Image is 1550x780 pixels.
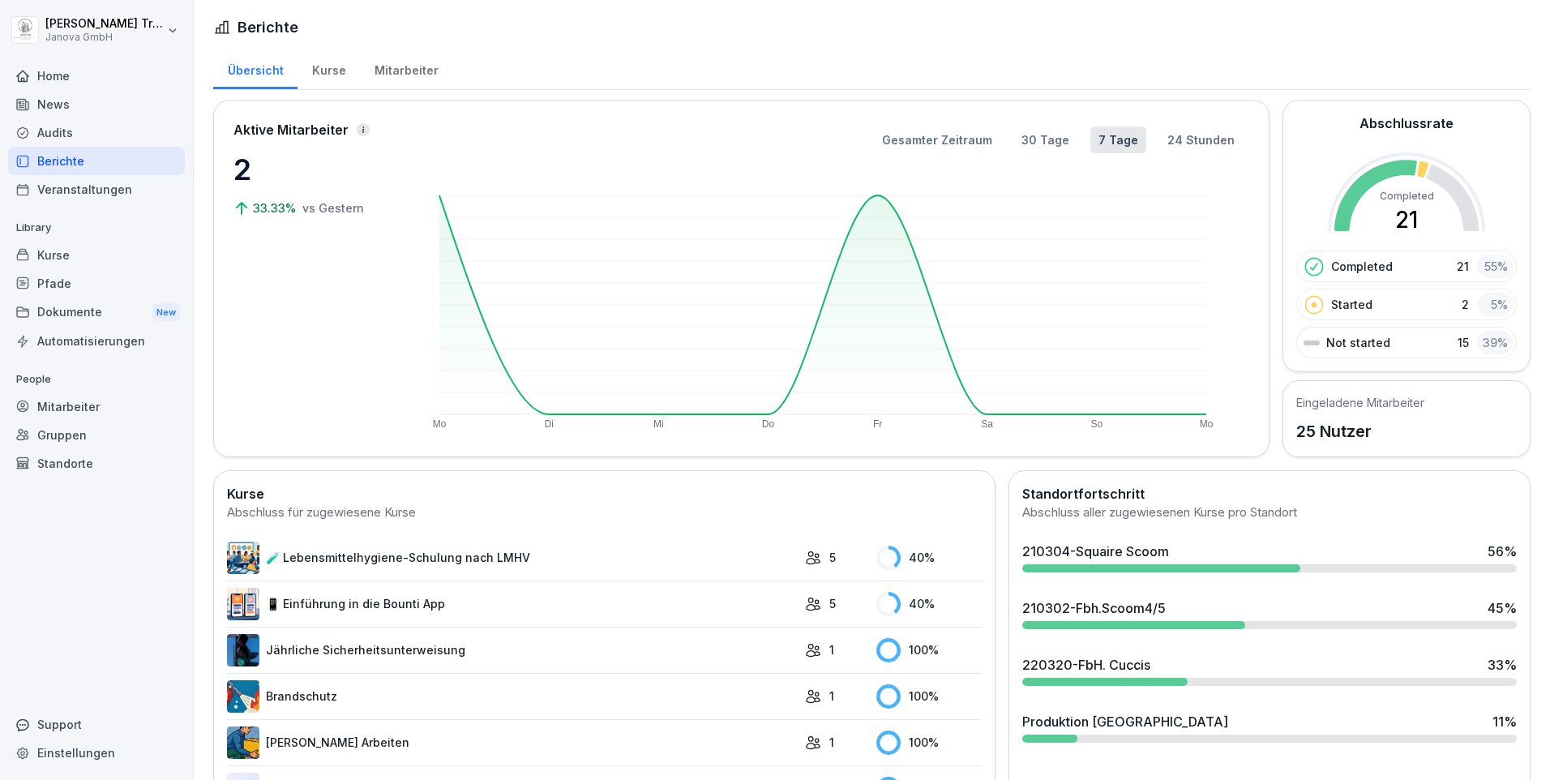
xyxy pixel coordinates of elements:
a: Produktion [GEOGRAPHIC_DATA]11% [1016,705,1523,749]
div: 40 % [876,546,982,570]
div: 210302-Fbh.Scoom4/5 [1022,598,1166,618]
text: Mo [433,418,447,430]
div: Abschluss aller zugewiesenen Kurse pro Standort [1022,504,1517,522]
div: 55 % [1477,255,1513,278]
div: Dokumente [8,298,185,328]
img: mi2x1uq9fytfd6tyw03v56b3.png [227,588,259,620]
div: Produktion [GEOGRAPHIC_DATA] [1022,712,1228,731]
h2: Abschlussrate [1359,114,1454,133]
a: Übersicht [213,48,298,89]
a: Jährliche Sicherheitsunterweisung [227,634,797,666]
p: 5 [829,549,836,566]
div: Abschluss für zugewiesene Kurse [227,504,982,522]
a: 220320-FbH. Cuccis33% [1016,649,1523,692]
a: Kurse [8,241,185,269]
div: 45 % [1488,598,1517,618]
p: 33.33% [253,199,299,216]
p: 1 [829,688,834,705]
text: Sa [981,418,993,430]
a: [PERSON_NAME] Arbeiten [227,726,797,759]
div: New [152,303,180,322]
a: 210302-Fbh.Scoom4/545% [1016,592,1523,636]
div: 40 % [876,592,982,616]
a: Gruppen [8,421,185,449]
text: Do [762,418,775,430]
p: [PERSON_NAME] Trautmann [45,17,164,31]
div: Veranstaltungen [8,175,185,204]
div: 39 % [1477,331,1513,354]
a: Kurse [298,48,360,89]
p: 2 [1462,296,1469,313]
a: Home [8,62,185,90]
div: 220320-FbH. Cuccis [1022,655,1150,675]
a: Automatisierungen [8,327,185,355]
text: Mo [1200,418,1214,430]
a: 📱 Einführung in die Bounti App [227,588,797,620]
a: Audits [8,118,185,147]
a: 210304-Squaire Scoom56% [1016,535,1523,579]
a: Mitarbeiter [360,48,452,89]
a: Berichte [8,147,185,175]
p: Aktive Mitarbeiter [233,120,349,139]
a: Mitarbeiter [8,392,185,421]
text: Fr [873,418,882,430]
div: 56 % [1488,542,1517,561]
h2: Standortfortschritt [1022,484,1517,504]
p: 5 [829,595,836,612]
button: 24 Stunden [1159,126,1243,153]
a: Standorte [8,449,185,478]
button: Gesamter Zeitraum [874,126,1000,153]
p: 15 [1458,334,1469,351]
a: Brandschutz [227,680,797,713]
p: 21 [1457,258,1469,275]
button: 7 Tage [1090,126,1146,153]
p: Not started [1326,334,1390,351]
a: DokumenteNew [8,298,185,328]
h2: Kurse [227,484,982,504]
div: Support [8,710,185,739]
img: h7jpezukfv8pwd1f3ia36uzh.png [227,542,259,574]
div: 33 % [1488,655,1517,675]
div: 210304-Squaire Scoom [1022,542,1169,561]
p: 1 [829,734,834,751]
a: 🧪 Lebensmittelhygiene-Schulung nach LMHV [227,542,797,574]
div: 100 % [876,638,982,662]
text: So [1091,418,1103,430]
p: vs Gestern [302,199,364,216]
img: lexopoti9mm3ayfs08g9aag0.png [227,634,259,666]
p: People [8,366,185,392]
h5: Eingeladene Mitarbeiter [1296,394,1424,411]
div: 11 % [1492,712,1517,731]
p: Completed [1331,258,1393,275]
div: 5 % [1477,293,1513,316]
div: 100 % [876,684,982,709]
p: Janova GmbH [45,32,164,43]
p: Library [8,215,185,241]
img: ns5fm27uu5em6705ixom0yjt.png [227,726,259,759]
p: 25 Nutzer [1296,419,1424,444]
text: Di [544,418,553,430]
a: News [8,90,185,118]
a: Einstellungen [8,739,185,767]
img: b0iy7e1gfawqjs4nezxuanzk.png [227,680,259,713]
p: 2 [233,148,396,191]
div: 100 % [876,731,982,755]
h1: Berichte [238,16,298,38]
a: Pfade [8,269,185,298]
p: 1 [829,641,834,658]
button: 30 Tage [1013,126,1077,153]
text: Mi [653,418,664,430]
